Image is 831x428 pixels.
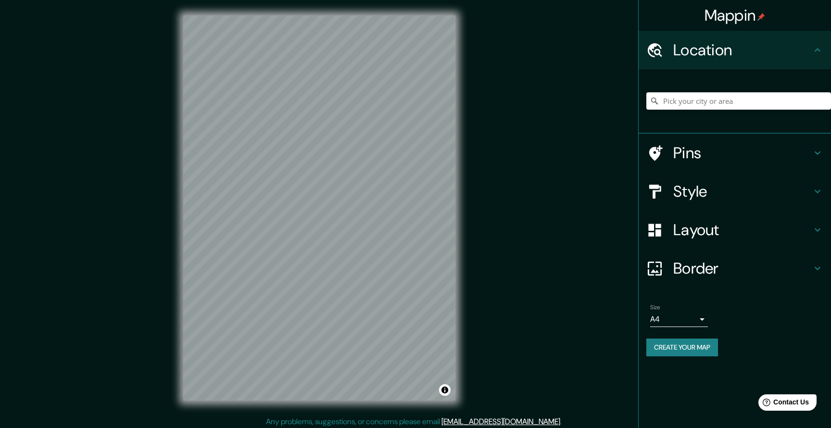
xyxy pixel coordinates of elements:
[673,182,812,201] h4: Style
[266,416,562,428] p: Any problems, suggestions, or concerns please email .
[705,6,766,25] h4: Mappin
[650,312,708,327] div: A4
[441,416,560,427] a: [EMAIL_ADDRESS][DOMAIN_NAME]
[639,172,831,211] div: Style
[439,384,451,396] button: Toggle attribution
[650,303,660,312] label: Size
[562,416,563,428] div: .
[639,31,831,69] div: Location
[563,416,565,428] div: .
[183,15,455,401] canvas: Map
[757,13,765,21] img: pin-icon.png
[745,390,820,417] iframe: Help widget launcher
[673,259,812,278] h4: Border
[646,92,831,110] input: Pick your city or area
[639,249,831,288] div: Border
[673,40,812,60] h4: Location
[673,220,812,239] h4: Layout
[639,211,831,249] div: Layout
[646,339,718,356] button: Create your map
[673,143,812,163] h4: Pins
[639,134,831,172] div: Pins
